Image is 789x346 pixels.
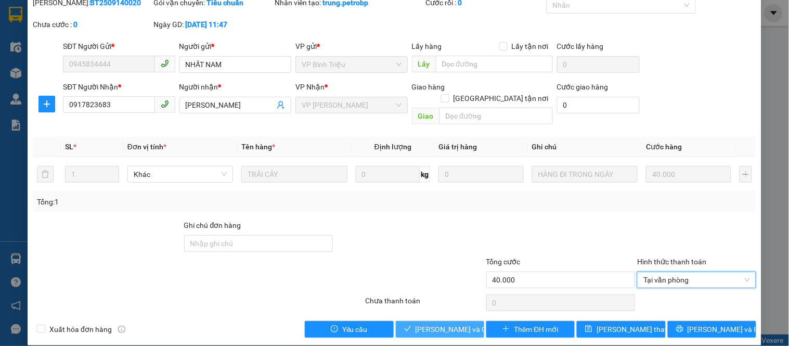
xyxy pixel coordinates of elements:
input: Dọc đường [439,108,553,124]
div: Ngày GD: [154,19,273,30]
input: Ghi chú đơn hàng [184,235,333,252]
button: plus [740,166,752,183]
label: Cước giao hàng [557,83,609,91]
input: Cước giao hàng [557,97,640,113]
span: Cước hàng [646,143,682,151]
span: plus [39,100,55,108]
input: 0 [646,166,731,183]
label: Ghi chú đơn hàng [184,221,241,229]
span: [PERSON_NAME] và Giao hàng [416,324,515,335]
span: VP Nhận [295,83,325,91]
span: Tổng cước [486,258,521,266]
span: Khác [134,166,227,182]
span: user-add [277,101,285,109]
div: Chưa thanh toán [364,295,485,313]
label: Hình thức thanh toán [637,258,706,266]
span: VP Minh Hưng [302,97,401,113]
button: printer[PERSON_NAME] và In [668,321,756,338]
span: plus [502,325,510,334]
button: save[PERSON_NAME] thay đổi [577,321,665,338]
span: [PERSON_NAME] và In [688,324,760,335]
span: save [585,325,592,334]
span: check [404,325,411,334]
div: Tổng: 1 [37,196,305,208]
div: Người nhận [179,81,291,93]
b: [DATE] 11:47 [186,20,228,29]
button: exclamation-circleYêu cầu [305,321,393,338]
th: Ghi chú [528,137,642,157]
span: [PERSON_NAME] thay đổi [597,324,680,335]
span: phone [161,59,169,68]
span: Đơn vị tính [127,143,166,151]
input: 0 [438,166,524,183]
span: exclamation-circle [331,325,338,334]
div: Người gửi [179,41,291,52]
span: VP Bình Triệu [302,57,401,72]
span: Giao hàng [412,83,445,91]
input: Dọc đường [436,56,553,72]
span: Lấy [412,56,436,72]
div: SĐT Người Gửi [63,41,175,52]
input: Cước lấy hàng [557,56,640,73]
span: SL [65,143,73,151]
input: VD: Bàn, Ghế [241,166,347,183]
span: Xuất hóa đơn hàng [45,324,116,335]
span: info-circle [118,326,125,333]
span: Định lượng [374,143,411,151]
button: check[PERSON_NAME] và Giao hàng [396,321,484,338]
span: [GEOGRAPHIC_DATA] tận nơi [449,93,553,104]
span: phone [161,100,169,108]
span: Tại văn phòng [643,272,749,288]
div: SĐT Người Nhận [63,81,175,93]
span: Tên hàng [241,143,275,151]
span: Giao [412,108,439,124]
span: Yêu cầu [342,324,368,335]
div: VP gửi [295,41,407,52]
span: Thêm ĐH mới [514,324,558,335]
button: delete [37,166,54,183]
span: kg [420,166,430,183]
span: Giá trị hàng [438,143,477,151]
label: Cước lấy hàng [557,42,604,50]
button: plus [38,96,55,112]
span: Lấy hàng [412,42,442,50]
input: Ghi Chú [532,166,638,183]
b: 0 [73,20,77,29]
button: plusThêm ĐH mới [486,321,575,338]
div: Chưa cước : [33,19,151,30]
span: Lấy tận nơi [508,41,553,52]
span: printer [676,325,683,334]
